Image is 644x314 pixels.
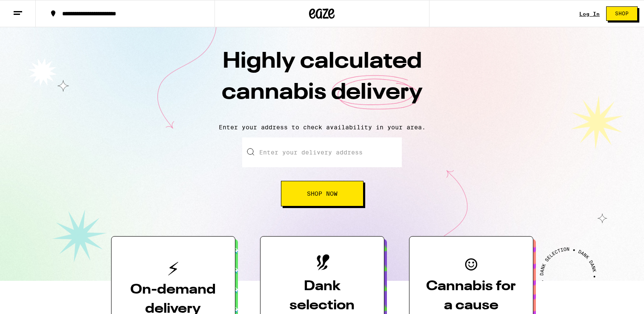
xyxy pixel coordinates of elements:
[9,124,635,131] p: Enter your address to check availability in your area.
[606,6,638,21] button: Shop
[281,181,364,206] button: Shop Now
[242,137,402,167] input: Enter your delivery address
[173,46,471,117] h1: Highly calculated cannabis delivery
[579,11,600,17] div: Log In
[615,11,629,16] span: Shop
[307,191,338,197] span: Shop Now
